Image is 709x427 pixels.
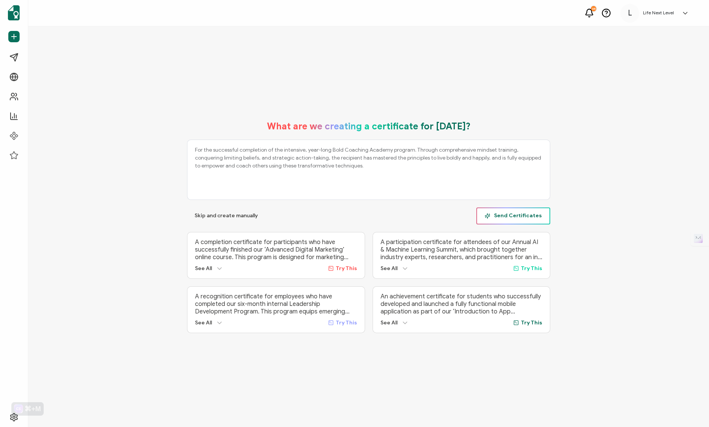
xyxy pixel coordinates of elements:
[336,265,357,272] span: Try This
[195,319,212,326] span: See All
[187,207,265,224] button: Skip and create manually
[381,265,397,272] span: See All
[25,405,41,413] div: ⌘+M
[476,207,550,224] button: Send Certificates
[20,20,83,26] div: Domain: [DOMAIN_NAME]
[591,6,596,11] div: 35
[521,265,542,272] span: Try This
[267,121,471,132] h1: What are we creating a certificate for [DATE]?
[381,293,543,315] p: An achievement certificate for students who successfully developed and launched a fully functiona...
[628,8,632,19] span: L
[521,319,542,326] span: Try This
[21,12,37,18] div: v 4.0.25
[485,213,542,219] span: Send Certificates
[29,45,68,49] div: Domain Overview
[195,213,258,218] span: Skip and create manually
[643,10,674,15] h5: Life Next Level
[20,44,26,50] img: tab_domain_overview_orange.svg
[381,319,397,326] span: See All
[336,319,357,326] span: Try This
[381,238,543,261] p: A participation certificate for attendees of our Annual AI & Machine Learning Summit, which broug...
[195,265,212,272] span: See All
[12,12,18,18] img: logo_orange.svg
[8,5,20,20] img: sertifier-logomark-colored.svg
[75,44,81,50] img: tab_keywords_by_traffic_grey.svg
[12,20,18,26] img: website_grey.svg
[83,45,127,49] div: Keywords by Traffic
[195,293,357,315] p: A recognition certificate for employees who have completed our six-month internal Leadership Deve...
[195,238,357,261] p: A completion certificate for participants who have successfully finished our ‘Advanced Digital Ma...
[671,391,709,427] iframe: Chat Widget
